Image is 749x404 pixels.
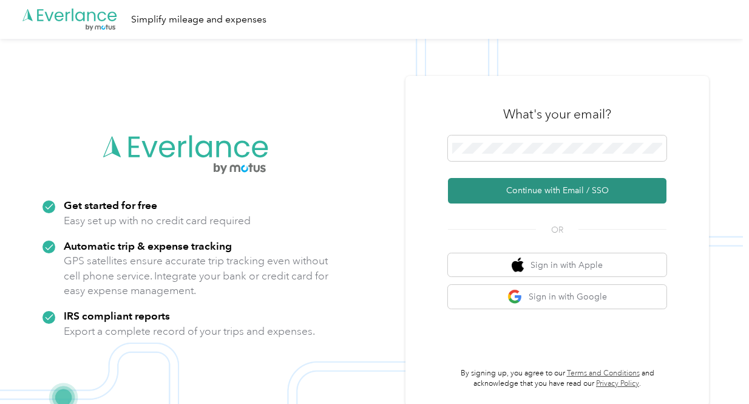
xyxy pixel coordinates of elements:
[503,106,611,123] h3: What's your email?
[64,309,170,322] strong: IRS compliant reports
[131,12,266,27] div: Simplify mileage and expenses
[596,379,639,388] a: Privacy Policy
[448,285,666,309] button: google logoSign in with Google
[64,324,315,339] p: Export a complete record of your trips and expenses.
[64,199,157,211] strong: Get started for free
[448,368,666,389] p: By signing up, you agree to our and acknowledge that you have read our .
[536,224,578,236] span: OR
[567,369,640,378] a: Terms and Conditions
[64,213,251,228] p: Easy set up with no credit card required
[64,239,232,252] strong: Automatic trip & expense tracking
[512,258,524,273] img: apple logo
[64,253,329,298] p: GPS satellites ensure accurate trip tracking even without cell phone service. Integrate your bank...
[448,178,666,204] button: Continue with Email / SSO
[507,289,523,304] img: google logo
[448,253,666,277] button: apple logoSign in with Apple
